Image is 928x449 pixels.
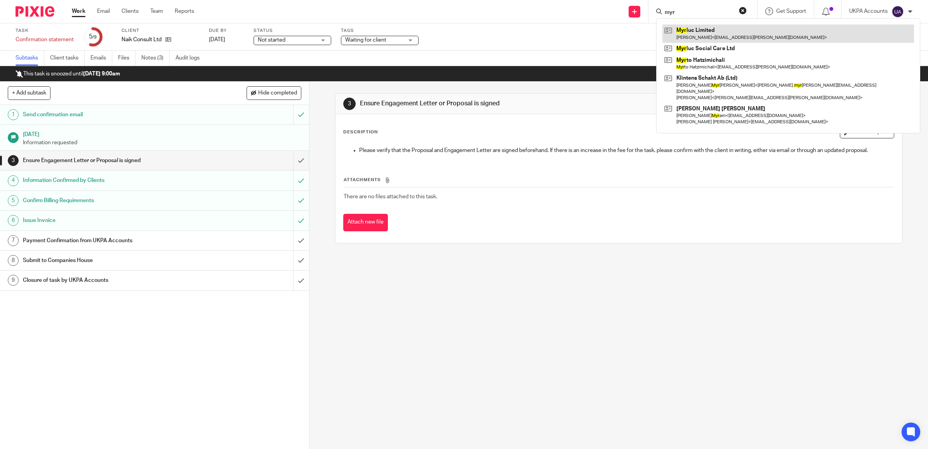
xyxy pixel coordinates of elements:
div: Confirmation statement [16,36,74,44]
a: Reports [175,7,194,15]
a: Audit logs [176,51,205,66]
label: Task [16,28,74,34]
a: Team [150,7,163,15]
span: Waiting for client [345,37,386,43]
h1: Closure of task by UKPA Accounts [23,274,198,286]
div: 5 [8,195,19,206]
a: Work [72,7,85,15]
h1: Payment Confirmation from UKPA Accounts [23,235,198,246]
div: 1 [8,109,19,120]
a: Notes (3) [141,51,170,66]
small: /9 [92,35,97,39]
button: Clear [739,7,747,14]
h1: Ensure Engagement Letter or Proposal is signed [360,100,635,108]
a: Email [97,7,110,15]
a: Clients [122,7,139,15]
span: Not started [258,37,285,43]
img: svg%3E [892,5,904,18]
p: UKPA Accounts [849,7,888,15]
p: Please verify that the Proposal and Engagement Letter are signed beforehand. If there is an incre... [359,147,894,154]
span: Hide completed [258,90,297,96]
div: 4 [8,175,19,186]
h1: Send confirmation email [23,109,198,121]
div: 6 [8,215,19,226]
div: 5 [89,32,97,41]
h1: [DATE] [23,129,301,138]
span: There are no files attached to this task. [344,194,437,199]
label: Status [254,28,331,34]
p: Information requested [23,139,301,147]
button: + Add subtask [8,86,50,100]
label: Tags [341,28,419,34]
p: This task is snoozed until [16,70,120,78]
button: Attach new file [343,214,388,231]
div: 9 [8,275,19,286]
h1: Information Confirmed by Clients [23,175,198,186]
a: Client tasks [50,51,85,66]
input: Search [664,9,734,16]
div: 3 [343,98,356,110]
p: Description [343,129,378,135]
h1: Ensure Engagement Letter or Proposal is signed [23,155,198,166]
h1: Confirm Billing Requirements [23,195,198,206]
img: Pixie [16,6,54,17]
a: Emails [90,51,112,66]
span: Get Support [776,9,806,14]
div: 8 [8,255,19,266]
div: 3 [8,155,19,166]
a: Subtasks [16,51,44,66]
label: Client [122,28,199,34]
div: 7 [8,235,19,246]
span: [DATE] [209,37,225,42]
b: [DATE] 9:00am [83,71,120,77]
a: Files [118,51,136,66]
h1: Submit to Companies House [23,255,198,266]
button: Hide completed [247,86,301,100]
p: Naik Consult Ltd [122,36,162,44]
h1: Issue Invoice [23,215,198,226]
span: Attachments [344,178,381,182]
label: Due by [209,28,244,34]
